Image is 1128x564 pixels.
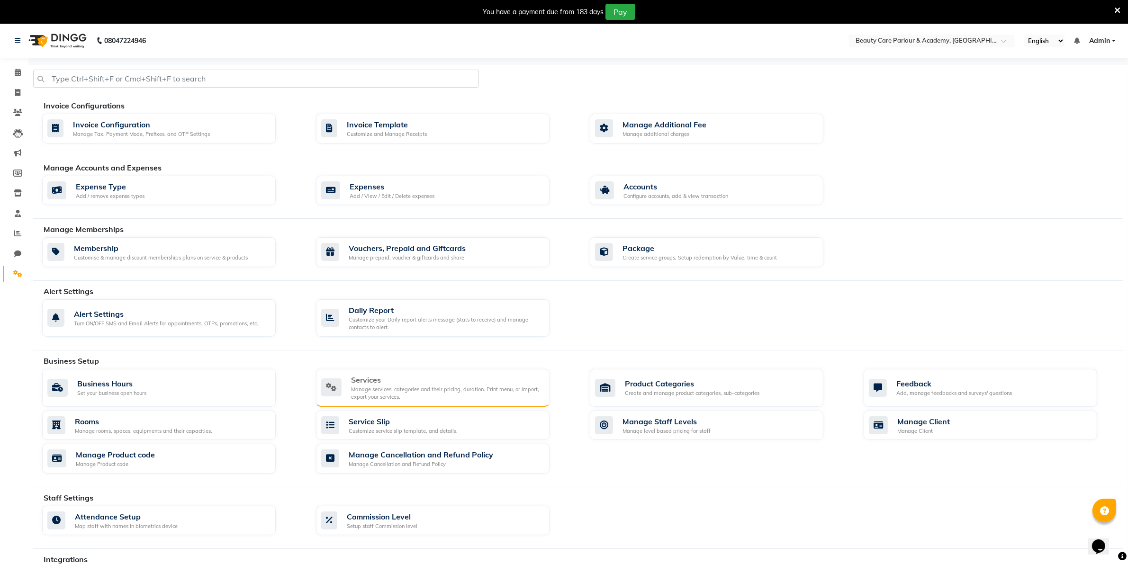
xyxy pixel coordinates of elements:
[590,237,849,267] a: PackageCreate service groups, Setup redemption by Value, time & count
[42,176,302,206] a: Expense TypeAdd / remove expense types
[316,176,576,206] a: ExpensesAdd / View / Edit / Delete expenses
[33,70,479,88] input: Type Ctrl+Shift+F or Cmd+Shift+F to search
[74,320,258,328] div: Turn ON/OFF SMS and Email Alerts for appointments, OTPs, promotions, etc.
[316,237,576,267] a: Vouchers, Prepaid and GiftcardsManage prepaid, voucher & giftcards and share
[76,449,155,460] div: Manage Product code
[1088,526,1119,555] iframe: chat widget
[75,416,212,427] div: Rooms
[351,385,542,401] div: Manage services, categories and their pricing, duration. Print menu, or import, export your servi...
[74,308,258,320] div: Alert Settings
[625,378,759,389] div: Product Categories
[316,506,576,536] a: Commission LevelSetup staff Commission level
[73,119,210,130] div: Invoice Configuration
[351,374,542,385] div: Services
[349,254,466,262] div: Manage prepaid, voucher & giftcards and share
[77,389,146,397] div: Set your business open hours
[42,411,302,440] a: RoomsManage rooms, spaces, equipments and their capacities.
[347,522,417,530] div: Setup staff Commission level
[897,416,950,427] div: Manage Client
[349,242,466,254] div: Vouchers, Prepaid and Giftcards
[75,522,178,530] div: Map staff with names in biometrics device
[74,254,248,262] div: Customise & manage discount memberships plans on service & products
[75,427,212,435] div: Manage rooms, spaces, equipments and their capacities.
[623,242,777,254] div: Package
[316,411,576,440] a: Service SlipCustomize service slip template, and details.
[349,304,542,316] div: Daily Report
[864,411,1123,440] a: Manage ClientManage Client
[605,4,635,20] button: Pay
[623,416,711,427] div: Manage Staff Levels
[623,130,706,138] div: Manage additional charges
[42,506,302,536] a: Attendance SetupMap staff with names in biometrics device
[625,389,759,397] div: Create and manage product categories, sub-categories
[42,369,302,407] a: Business HoursSet your business open hours
[42,444,302,474] a: Manage Product codeManage Product code
[104,27,146,54] b: 08047224946
[349,460,493,468] div: Manage Cancellation and Refund Policy
[623,427,711,435] div: Manage level based pricing for staff
[73,130,210,138] div: Manage Tax, Payment Mode, Prefixes, and OTP Settings
[74,242,248,254] div: Membership
[316,114,576,143] a: Invoice TemplateCustomize and Manage Receipts
[347,130,427,138] div: Customize and Manage Receipts
[76,460,155,468] div: Manage Product code
[77,378,146,389] div: Business Hours
[42,299,302,337] a: Alert SettingsTurn ON/OFF SMS and Email Alerts for appointments, OTPs, promotions, etc.
[349,316,542,331] div: Customize your Daily report alerts message (stats to receive) and manage contacts to alert.
[590,176,849,206] a: AccountsConfigure accounts, add & view transaction
[590,411,849,440] a: Manage Staff LevelsManage level based pricing for staff
[864,369,1123,407] a: FeedbackAdd, manage feedbacks and surveys' questions
[350,181,434,192] div: Expenses
[590,114,849,143] a: Manage Additional FeeManage additional charges
[1089,36,1110,46] span: Admin
[42,114,302,143] a: Invoice ConfigurationManage Tax, Payment Mode, Prefixes, and OTP Settings
[24,27,89,54] img: logo
[316,369,576,407] a: ServicesManage services, categories and their pricing, duration. Print menu, or import, export yo...
[349,416,458,427] div: Service Slip
[350,192,434,200] div: Add / View / Edit / Delete expenses
[896,389,1012,397] div: Add, manage feedbacks and surveys' questions
[75,511,178,522] div: Attendance Setup
[349,427,458,435] div: Customize service slip template, and details.
[590,369,849,407] a: Product CategoriesCreate and manage product categories, sub-categories
[347,511,417,522] div: Commission Level
[896,378,1012,389] div: Feedback
[483,7,604,17] div: You have a payment due from 183 days
[76,181,144,192] div: Expense Type
[623,192,728,200] div: Configure accounts, add & view transaction
[347,119,427,130] div: Invoice Template
[42,237,302,267] a: MembershipCustomise & manage discount memberships plans on service & products
[316,299,576,337] a: Daily ReportCustomize your Daily report alerts message (stats to receive) and manage contacts to ...
[623,254,777,262] div: Create service groups, Setup redemption by Value, time & count
[316,444,576,474] a: Manage Cancellation and Refund PolicyManage Cancellation and Refund Policy
[897,427,950,435] div: Manage Client
[76,192,144,200] div: Add / remove expense types
[623,181,728,192] div: Accounts
[349,449,493,460] div: Manage Cancellation and Refund Policy
[623,119,706,130] div: Manage Additional Fee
